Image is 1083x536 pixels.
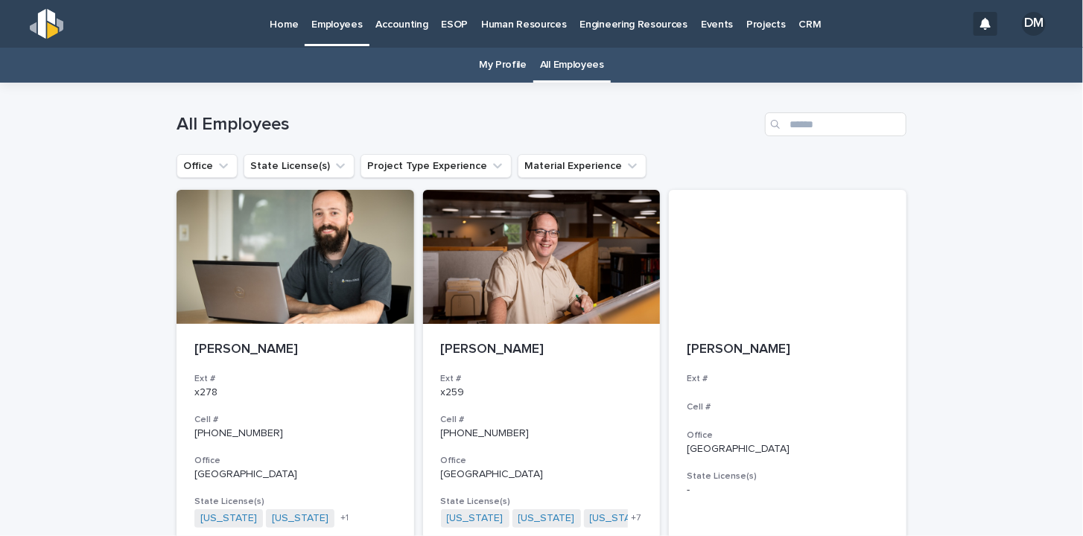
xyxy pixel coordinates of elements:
p: [GEOGRAPHIC_DATA] [687,443,889,456]
button: Office [177,154,238,178]
p: [GEOGRAPHIC_DATA] [194,468,396,481]
a: [US_STATE] [447,512,504,525]
img: s5b5MGTdWwFoU4EDV7nw [30,9,63,39]
a: x278 [194,387,217,398]
p: [PERSON_NAME] [687,342,889,358]
a: [PHONE_NUMBER] [441,428,530,438]
span: + 1 [340,514,349,523]
h3: State License(s) [441,496,643,508]
h1: All Employees [177,114,759,135]
a: My Profile [479,48,527,83]
p: [PERSON_NAME] [441,342,643,358]
h3: Ext # [441,373,643,385]
h3: Office [194,455,396,467]
button: State License(s) [244,154,355,178]
p: [PERSON_NAME] [194,342,396,358]
button: Material Experience [518,154,647,178]
h3: Office [441,455,643,467]
h3: Cell # [687,401,889,413]
input: Search [765,112,906,136]
h3: Office [687,430,889,441]
h3: State License(s) [687,470,889,482]
a: [US_STATE] [272,512,328,525]
p: [GEOGRAPHIC_DATA] [441,468,643,481]
h3: Cell # [194,414,396,426]
a: All Employees [540,48,604,83]
h3: Ext # [687,373,889,385]
p: - [687,484,889,497]
h3: State License(s) [194,496,396,508]
button: Project Type Experience [361,154,512,178]
h3: Ext # [194,373,396,385]
a: [US_STATE] [518,512,575,525]
a: x259 [441,387,465,398]
span: + 7 [631,514,641,523]
a: [PHONE_NUMBER] [194,428,283,438]
a: [US_STATE] [200,512,257,525]
div: DM [1022,12,1046,36]
a: [US_STATE] [590,512,647,525]
h3: Cell # [441,414,643,426]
